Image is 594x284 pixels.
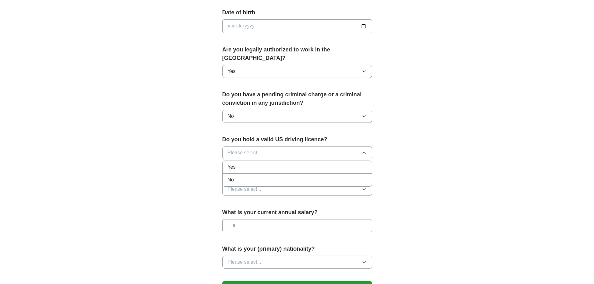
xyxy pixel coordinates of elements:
span: Please select... [228,258,262,266]
label: What is your (primary) nationality? [222,245,372,253]
label: What is your current annual salary? [222,208,372,217]
span: Yes [228,68,236,75]
span: No [228,113,234,120]
label: Do you have a pending criminal charge or a criminal conviction in any jurisdiction? [222,90,372,107]
label: Are you legally authorized to work in the [GEOGRAPHIC_DATA]? [222,46,372,62]
label: Do you hold a valid US driving licence? [222,135,372,144]
span: Please select... [228,185,262,193]
label: Date of birth [222,8,372,17]
span: No [228,176,234,184]
button: Please select... [222,256,372,269]
span: Yes [228,163,236,171]
button: Please select... [222,146,372,159]
span: Please select... [228,149,262,156]
button: Please select... [222,183,372,196]
button: No [222,110,372,123]
button: Yes [222,65,372,78]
